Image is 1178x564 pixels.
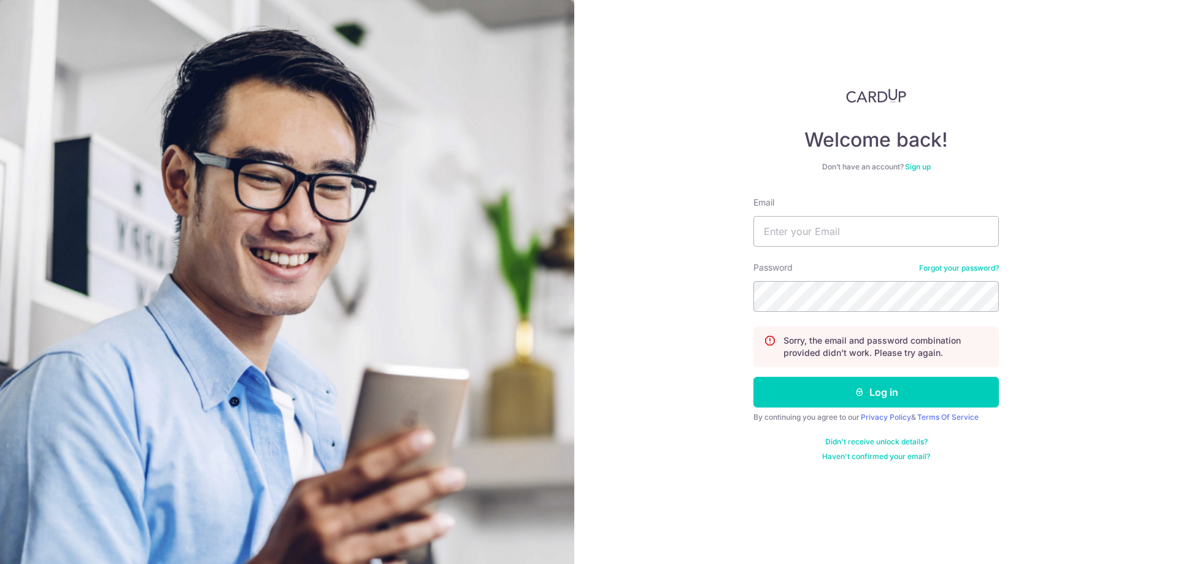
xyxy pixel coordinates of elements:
img: CardUp Logo [846,88,906,103]
a: Terms Of Service [917,412,979,422]
div: Don’t have an account? [753,162,999,172]
button: Log in [753,377,999,408]
p: Sorry, the email and password combination provided didn't work. Please try again. [783,334,988,359]
label: Password [753,261,793,274]
h4: Welcome back! [753,128,999,152]
input: Enter your Email [753,216,999,247]
label: Email [753,196,774,209]
a: Forgot your password? [919,263,999,273]
div: By continuing you agree to our & [753,412,999,422]
a: Sign up [905,162,931,171]
a: Didn't receive unlock details? [825,437,928,447]
a: Privacy Policy [861,412,911,422]
a: Haven't confirmed your email? [822,452,930,462]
